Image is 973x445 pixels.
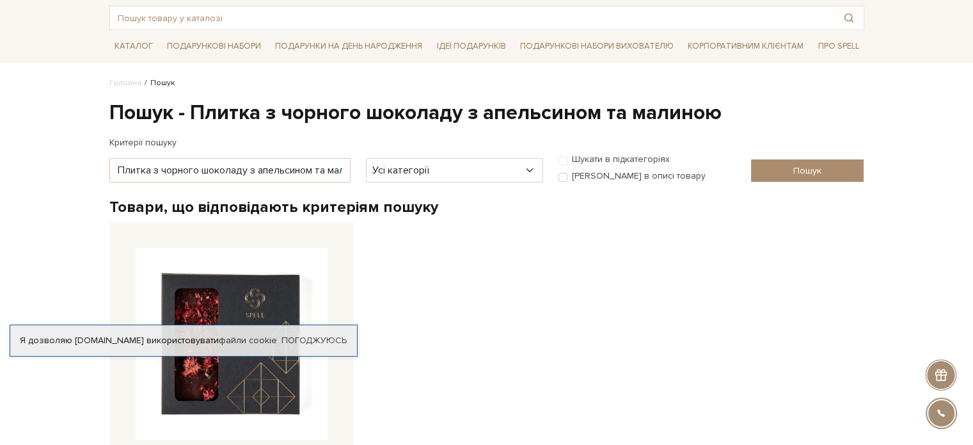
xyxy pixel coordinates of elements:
[281,335,347,346] a: Погоджуюсь
[431,36,510,56] a: Ідеї подарунків
[10,335,357,346] div: Я дозволяю [DOMAIN_NAME] використовувати
[109,100,864,127] h1: Пошук - Плитка з чорного шоколаду з апельсином та малиною
[109,78,141,88] a: Головна
[515,35,679,57] a: Подарункові набори вихователю
[109,197,864,217] h2: Товари, що відповідають критеріям пошуку
[109,158,351,182] input: Ключові слова
[572,154,670,165] label: Шукати в підкатегоріях
[751,159,864,182] input: Пошук
[683,35,809,57] a: Корпоративним клієнтам
[219,335,277,346] a: файли cookie
[812,36,864,56] a: Про Spell
[572,170,706,182] label: [PERSON_NAME] в описі товару
[270,36,427,56] a: Подарунки на День народження
[834,6,864,29] button: Пошук товару у каталозі
[109,131,177,154] label: Критерії пошуку
[141,77,175,89] li: Пошук
[162,36,266,56] a: Подарункові набори
[110,6,834,29] input: Пошук товару у каталозі
[558,173,567,182] input: [PERSON_NAME] в описі товару
[109,36,158,56] a: Каталог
